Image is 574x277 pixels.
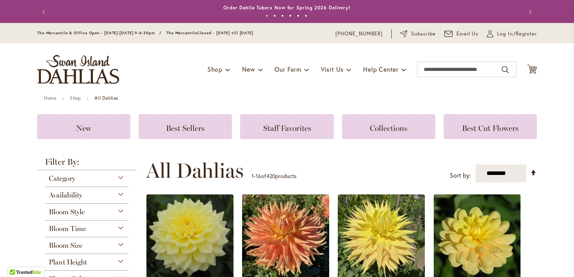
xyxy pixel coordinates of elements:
[305,14,307,17] button: 6 of 6
[444,30,479,38] a: Email Us
[70,95,81,101] a: Shop
[251,172,254,180] span: 1
[37,55,119,84] a: store logo
[49,224,86,233] span: Bloom Time
[521,4,537,19] button: Next
[263,124,311,133] span: Staff Favorites
[139,114,232,139] a: Best Sellers
[273,14,276,17] button: 2 of 6
[49,208,85,216] span: Bloom Style
[335,30,383,38] a: [PHONE_NUMBER]
[370,124,407,133] span: Collections
[37,158,136,170] strong: Filter By:
[400,30,436,38] a: Subscribe
[146,159,244,182] span: All Dahlias
[76,124,91,133] span: New
[197,30,253,35] span: Closed - [DATE] till [DATE]
[444,114,537,139] a: Best Cut Flowers
[166,124,205,133] span: Best Sellers
[49,241,82,250] span: Bloom Size
[462,124,519,133] span: Best Cut Flowers
[363,65,399,73] span: Help Center
[256,172,261,180] span: 16
[411,30,436,38] span: Subscribe
[266,14,268,17] button: 1 of 6
[242,65,255,73] span: New
[37,4,53,19] button: Previous
[275,65,301,73] span: Our Farm
[297,14,299,17] button: 5 of 6
[94,95,118,101] strong: All Dahlias
[44,95,56,101] a: Home
[456,30,479,38] span: Email Us
[49,191,82,199] span: Availability
[49,174,75,183] span: Category
[321,65,344,73] span: Visit Us
[281,14,284,17] button: 3 of 6
[240,114,333,139] a: Staff Favorites
[207,65,223,73] span: Shop
[450,168,471,183] label: Sort by:
[487,30,537,38] a: Log In/Register
[342,114,435,139] a: Collections
[37,30,197,35] span: The Mercantile & Office Open - [DATE]-[DATE] 9-4:30pm / The Mercantile
[37,114,130,139] a: New
[223,5,351,11] a: Order Dahlia Tubers Now for Spring 2026 Delivery!
[266,172,275,180] span: 420
[497,30,537,38] span: Log In/Register
[49,258,87,266] span: Plant Height
[251,170,296,182] p: - of products
[289,14,292,17] button: 4 of 6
